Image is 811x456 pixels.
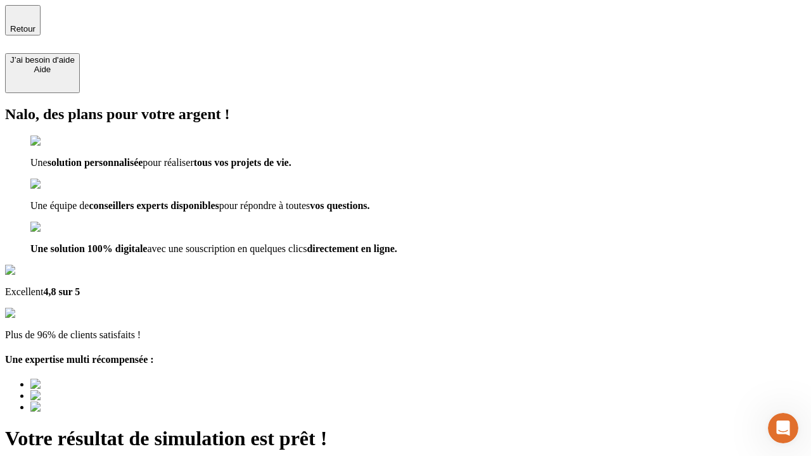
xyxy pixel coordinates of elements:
[30,179,85,190] img: checkmark
[30,379,148,390] img: Best savings advice award
[30,136,85,147] img: checkmark
[5,329,806,341] p: Plus de 96% de clients satisfaits !
[89,200,219,211] strong: conseillers experts disponibles
[30,222,85,233] img: checkmark
[5,265,79,276] img: Google Review
[30,402,148,413] img: Best savings advice award
[30,390,148,402] img: Best savings advice award
[5,53,80,93] button: J’ai besoin d'aideAide
[30,157,291,168] span: Une pour réaliser
[194,157,291,168] strong: tous vos projets de vie.
[10,55,75,65] div: J’ai besoin d'aide
[30,243,397,254] span: avec une souscription en quelques clics
[5,286,80,297] span: Excellent
[30,243,147,254] strong: Une solution 100% digitale
[10,24,35,34] span: Retour
[30,200,370,211] span: Une équipe de pour répondre à toutes
[5,427,806,450] h1: Votre résultat de simulation est prêt !
[5,106,806,123] h2: Nalo, des plans pour votre argent !
[768,413,798,443] iframe: Intercom live chat
[307,243,397,254] strong: directement en ligne.
[48,157,143,168] strong: solution personnalisée
[5,308,68,319] img: reviews stars
[5,5,41,35] button: Retour
[43,286,80,297] strong: 4,8 sur 5
[10,65,75,74] div: Aide
[5,354,806,365] h4: Une expertise multi récompensée :
[310,200,369,211] strong: vos questions.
